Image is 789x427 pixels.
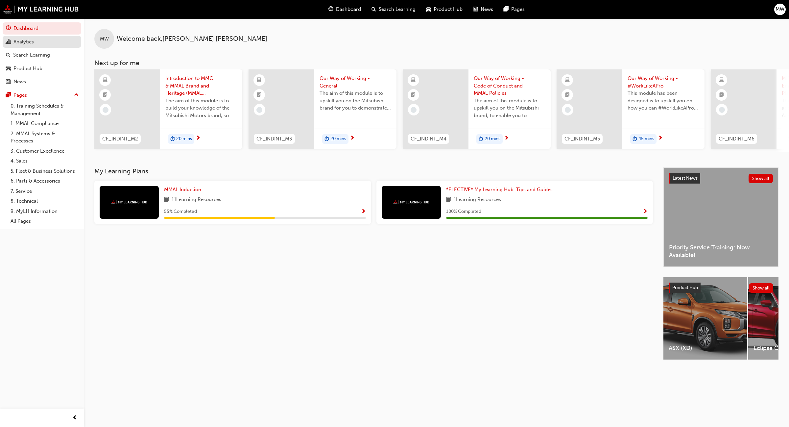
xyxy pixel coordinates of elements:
span: guage-icon [328,5,333,13]
a: 5. Fleet & Business Solutions [8,166,81,176]
span: Priority Service Training: Now Available! [669,244,773,259]
span: learningResourceType_ELEARNING-icon [411,76,416,85]
span: next-icon [504,136,509,141]
span: News [481,6,493,13]
button: Show all [749,174,773,183]
h3: My Learning Plans [94,167,653,175]
span: learningRecordVerb_NONE-icon [719,107,725,113]
a: 0. Training Schedules & Management [8,101,81,118]
span: CF_INDINT_M5 [564,135,600,143]
button: DashboardAnalyticsSearch LearningProduct HubNews [3,21,81,89]
span: 20 mins [485,135,500,143]
span: Product Hub [672,285,698,290]
a: guage-iconDashboard [323,3,366,16]
span: *ELECTIVE* My Learning Hub: Tips and Guides [446,187,553,192]
a: 9. MyLH Information [8,206,81,216]
span: The aim of this module is to build your knowledge of the Mitsubishi Motors brand, so you can demo... [165,97,237,119]
a: CF_INDINT_M2Introduction to MMC & MMAL Brand and Heritage (MMAL Induction)The aim of this module ... [94,69,242,149]
a: Latest NewsShow allPriority Service Training: Now Available! [663,167,778,267]
span: learningResourceType_ELEARNING-icon [565,76,570,85]
span: Welcome back , [PERSON_NAME] [PERSON_NAME] [117,35,267,43]
a: 3. Customer Excellence [8,146,81,156]
a: 4. Sales [8,156,81,166]
button: Show all [749,283,774,293]
span: Introduction to MMC & MMAL Brand and Heritage (MMAL Induction) [165,75,237,97]
img: mmal [111,200,147,204]
a: CF_INDINT_M3Our Way of Working - GeneralThe aim of this module is to upskill you on the Mitsubish... [249,69,396,149]
a: MMAL Induction [164,186,204,193]
span: learningRecordVerb_NONE-icon [103,107,108,113]
button: Pages [3,89,81,101]
div: Search Learning [13,51,50,59]
span: CF_INDINT_M4 [411,135,446,143]
button: MW [774,4,786,15]
span: MMAL Induction [164,187,201,192]
span: CF_INDINT_M3 [256,135,292,143]
span: book-icon [446,196,451,204]
span: prev-icon [72,414,77,422]
span: up-icon [74,91,79,99]
a: Product HubShow all [669,283,773,293]
button: Show Progress [643,208,648,216]
img: mmal [393,200,429,204]
span: MW [776,6,784,13]
span: 55 % Completed [164,208,197,215]
a: Latest NewsShow all [669,173,773,184]
span: Our Way of Working - #WorkLikeAPro [628,75,699,89]
span: 45 mins [638,135,654,143]
span: booktick-icon [411,91,416,99]
a: 1. MMAL Compliance [8,118,81,129]
a: pages-iconPages [498,3,530,16]
span: next-icon [350,136,355,141]
span: Show Progress [361,209,366,215]
a: CF_INDINT_M4Our Way of Working - Code of Conduct and MMAL PoliciesThe aim of this module is to up... [403,69,551,149]
span: learningRecordVerb_NONE-icon [411,107,417,113]
span: 100 % Completed [446,208,481,215]
a: 2. MMAL Systems & Processes [8,129,81,146]
span: Show Progress [643,209,648,215]
a: 8. Technical [8,196,81,206]
span: The aim of this module is to upskill you on the Mitsubishi brand, to enable you to demonstrate an... [474,97,545,119]
h3: Next up for me [84,59,789,67]
span: Pages [511,6,525,13]
button: Show Progress [361,208,366,216]
span: car-icon [6,66,11,72]
span: This module has been designed is to upskill you on how you can #WorkLikeAPro at Mitsubishi Motors... [628,89,699,112]
span: Dashboard [336,6,361,13]
a: Product Hub [3,63,81,75]
span: duration-icon [633,135,637,143]
span: Our Way of Working - General [320,75,391,89]
span: learningRecordVerb_NONE-icon [256,107,262,113]
div: News [13,78,26,86]
span: next-icon [658,136,663,141]
span: Our Way of Working - Code of Conduct and MMAL Policies [474,75,545,97]
span: duration-icon [479,135,483,143]
span: learningResourceType_ELEARNING-icon [257,76,261,85]
span: booktick-icon [103,91,108,99]
span: news-icon [473,5,478,13]
span: learningResourceType_ELEARNING-icon [103,76,108,85]
a: *ELECTIVE* My Learning Hub: Tips and Guides [446,186,555,193]
span: pages-icon [6,92,11,98]
a: Search Learning [3,49,81,61]
span: booktick-icon [719,91,724,99]
span: Latest News [673,175,698,181]
span: 20 mins [176,135,192,143]
span: CF_INDINT_M6 [719,135,754,143]
img: mmal [3,5,79,13]
span: learningRecordVerb_NONE-icon [565,107,571,113]
span: duration-icon [324,135,329,143]
a: All Pages [8,216,81,226]
a: car-iconProduct Hub [421,3,468,16]
a: Dashboard [3,22,81,35]
span: Search Learning [379,6,416,13]
a: search-iconSearch Learning [366,3,421,16]
span: booktick-icon [565,91,570,99]
a: News [3,76,81,88]
div: Product Hub [13,65,42,72]
a: ASX (XD) [663,277,747,360]
span: 20 mins [330,135,346,143]
span: car-icon [426,5,431,13]
span: booktick-icon [257,91,261,99]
